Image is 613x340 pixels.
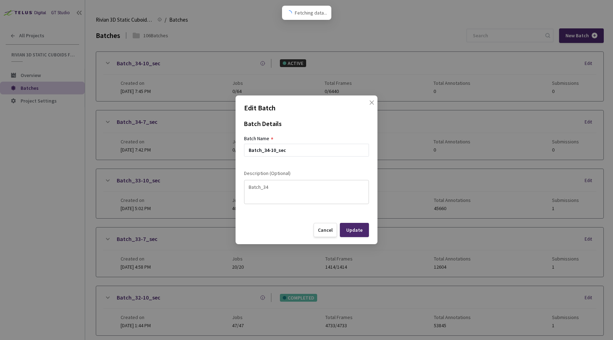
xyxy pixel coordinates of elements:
[369,100,375,120] span: close
[362,100,373,111] button: Close
[244,119,369,129] div: Batch Details
[285,10,292,17] span: loading
[249,182,364,201] textarea: Batch_34
[295,9,327,17] span: Fetching data...
[244,170,291,177] span: Description (Optional)
[244,135,269,143] div: Batch Name
[244,103,369,113] p: Edit Batch
[318,227,333,233] div: Cancel
[346,227,363,233] div: Update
